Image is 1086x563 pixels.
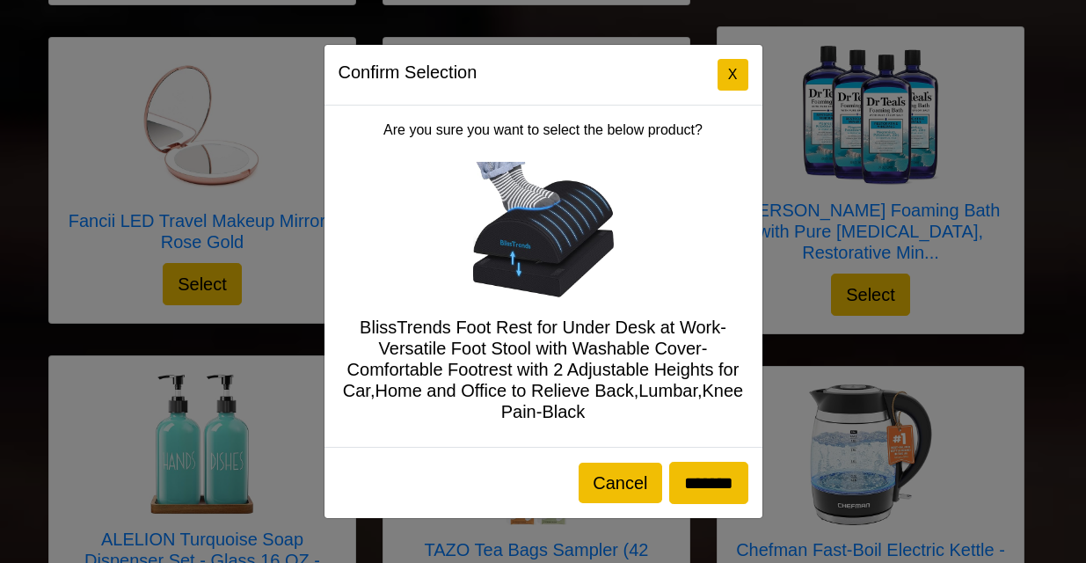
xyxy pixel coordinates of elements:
[339,317,748,422] h5: BlissTrends Foot Rest for Under Desk at Work-Versatile Foot Stool with Washable Cover-Comfortable...
[718,59,748,91] button: Close
[324,106,762,447] div: Are you sure you want to select the below product?
[339,59,477,85] h5: Confirm Selection
[579,463,661,503] button: Cancel
[473,162,614,303] img: BlissTrends Foot Rest for Under Desk at Work-Versatile Foot Stool with Washable Cover-Comfortable...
